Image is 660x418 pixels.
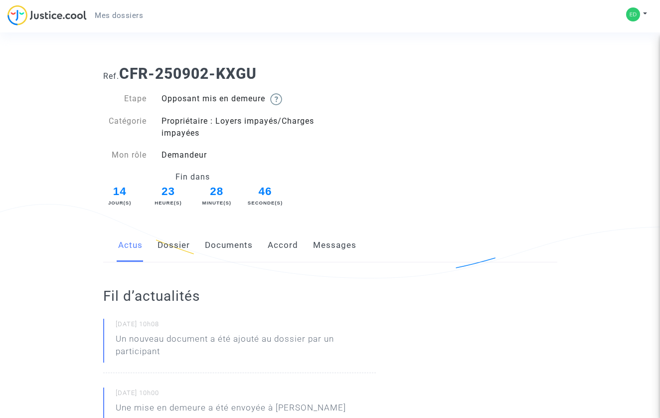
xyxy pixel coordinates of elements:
[151,200,186,207] div: Heure(s)
[116,320,376,333] small: [DATE] 10h08
[96,149,155,161] div: Mon rôle
[102,183,138,200] span: 14
[7,5,87,25] img: jc-logo.svg
[626,7,640,21] img: 864747be96bc1036b08db1d8462fa561
[154,149,330,161] div: Demandeur
[154,115,330,139] div: Propriétaire : Loyers impayés/Charges impayées
[102,200,138,207] div: Jour(s)
[87,8,151,23] a: Mes dossiers
[247,200,283,207] div: Seconde(s)
[116,333,376,363] p: Un nouveau document a été ajouté au dossier par un participant
[268,229,298,262] a: Accord
[205,229,253,262] a: Documents
[95,11,143,20] span: Mes dossiers
[96,171,290,183] div: Fin dans
[313,229,356,262] a: Messages
[103,287,376,305] h2: Fil d’actualités
[118,229,143,262] a: Actus
[158,229,190,262] a: Dossier
[119,65,257,82] b: CFR-250902-KXGU
[96,115,155,139] div: Catégorie
[154,93,330,105] div: Opposant mis en demeure
[151,183,186,200] span: 23
[103,71,119,81] span: Ref.
[247,183,283,200] span: 46
[199,200,235,207] div: Minute(s)
[270,93,282,105] img: help.svg
[199,183,235,200] span: 28
[96,93,155,105] div: Etape
[116,389,376,402] small: [DATE] 10h00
